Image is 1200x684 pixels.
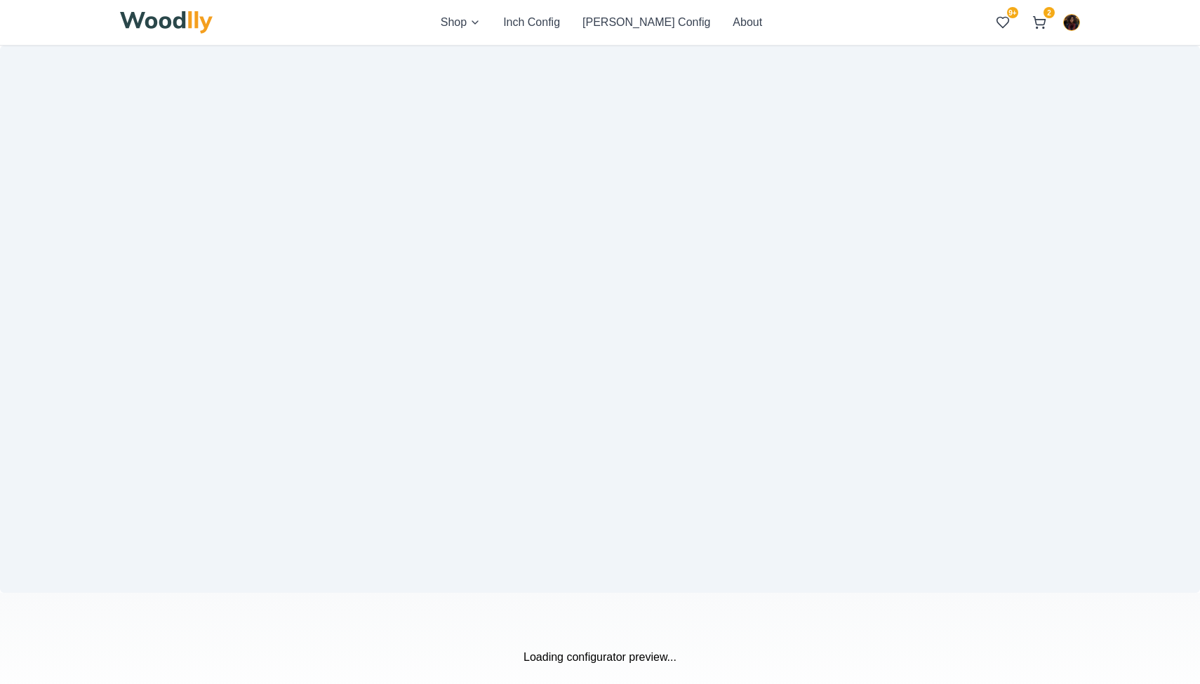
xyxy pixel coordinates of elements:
[1007,7,1018,18] span: 9+
[1064,15,1079,30] img: Negin
[582,14,710,31] button: [PERSON_NAME] Config
[990,10,1015,35] button: 9+
[733,14,762,31] button: About
[503,14,560,31] button: Inch Config
[441,14,481,31] button: Shop
[120,649,1080,666] p: Loading configurator preview...
[1044,7,1055,18] span: 2
[1063,14,1080,31] button: Negin
[1027,10,1052,35] button: 2
[120,11,213,34] img: Woodlly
